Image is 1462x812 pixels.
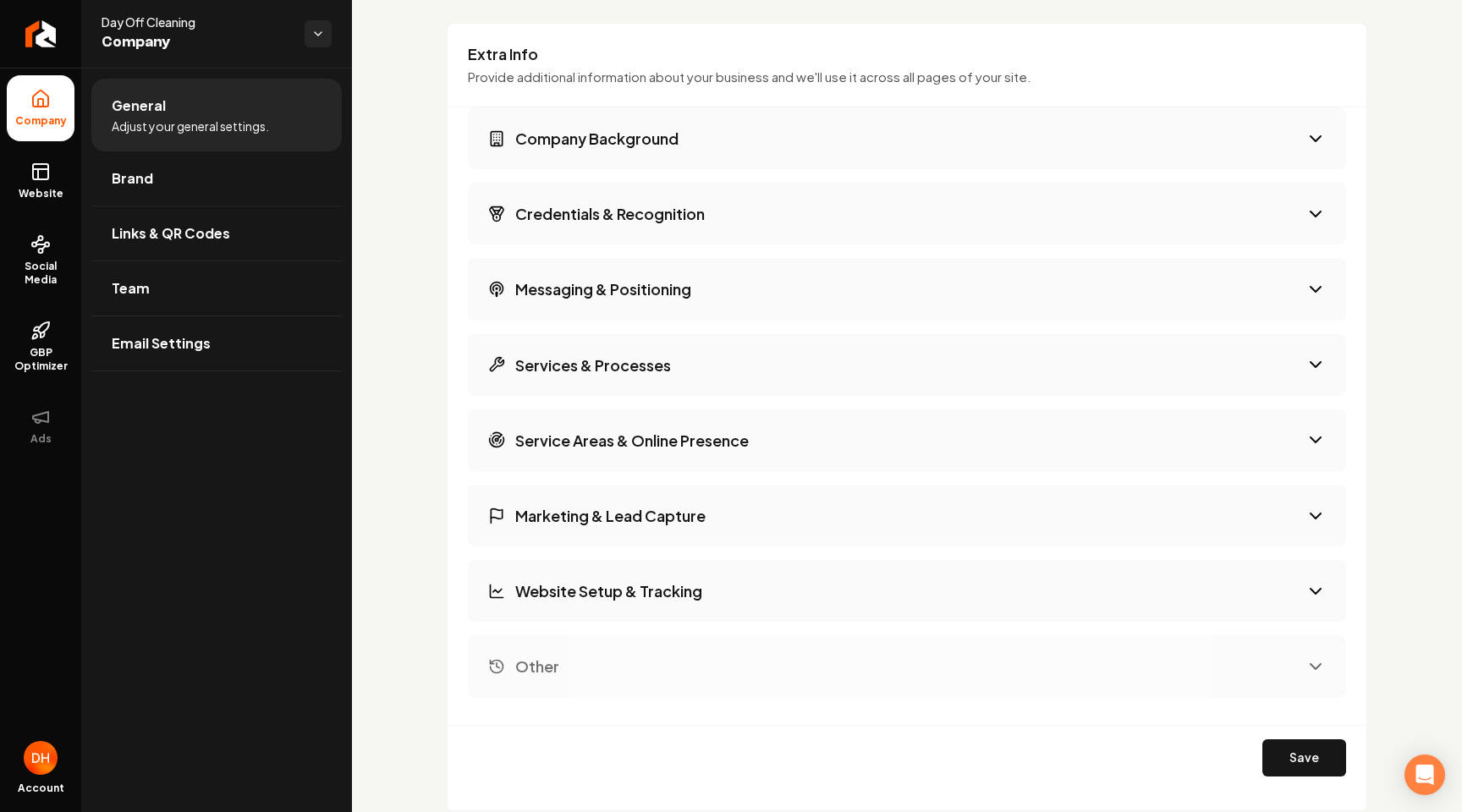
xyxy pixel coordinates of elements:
h3: Extra Info [468,44,1346,64]
a: Brand [91,151,342,206]
button: Open user button [24,741,58,775]
button: Credentials & Recognition [468,183,1346,244]
h3: Service Areas & Online Presence [515,430,749,451]
span: GBP Optimizer [7,346,74,373]
a: Social Media [7,221,74,300]
span: Company [8,114,74,128]
span: Social Media [7,260,74,287]
span: Day Off Cleaning [102,14,291,30]
button: Marketing & Lead Capture [468,485,1346,546]
span: Team [112,278,150,299]
a: GBP Optimizer [7,307,74,387]
button: Service Areas & Online Presence [468,409,1346,471]
span: Email Settings [112,333,211,354]
span: Brand [112,168,153,189]
button: Company Background [468,107,1346,169]
span: Ads [24,432,58,446]
h3: Credentials & Recognition [515,203,705,224]
img: Rebolt Logo [25,20,57,47]
h3: Website Setup & Tracking [515,580,702,601]
p: Provide additional information about your business and we'll use it across all pages of your site. [468,68,1346,87]
h3: Company Background [515,128,679,149]
a: Website [7,148,74,214]
span: Links & QR Codes [112,223,230,244]
h3: Services & Processes [515,354,671,376]
button: Website Setup & Tracking [468,560,1346,622]
span: Account [18,782,64,795]
h3: Messaging & Positioning [515,278,691,299]
button: Messaging & Positioning [468,258,1346,320]
h3: Marketing & Lead Capture [515,505,706,526]
span: General [112,96,166,116]
a: Email Settings [91,316,342,370]
button: Save [1262,739,1346,776]
h3: Other [515,656,559,677]
a: Team [91,261,342,315]
button: Ads [7,393,74,459]
span: Adjust your general settings. [112,118,269,134]
span: Company [102,30,291,54]
button: Services & Processes [468,334,1346,396]
button: Other [468,635,1346,697]
a: Links & QR Codes [91,206,342,261]
span: Website [12,187,70,200]
img: Daniel Harrison [24,741,58,775]
div: Open Intercom Messenger [1404,754,1445,795]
